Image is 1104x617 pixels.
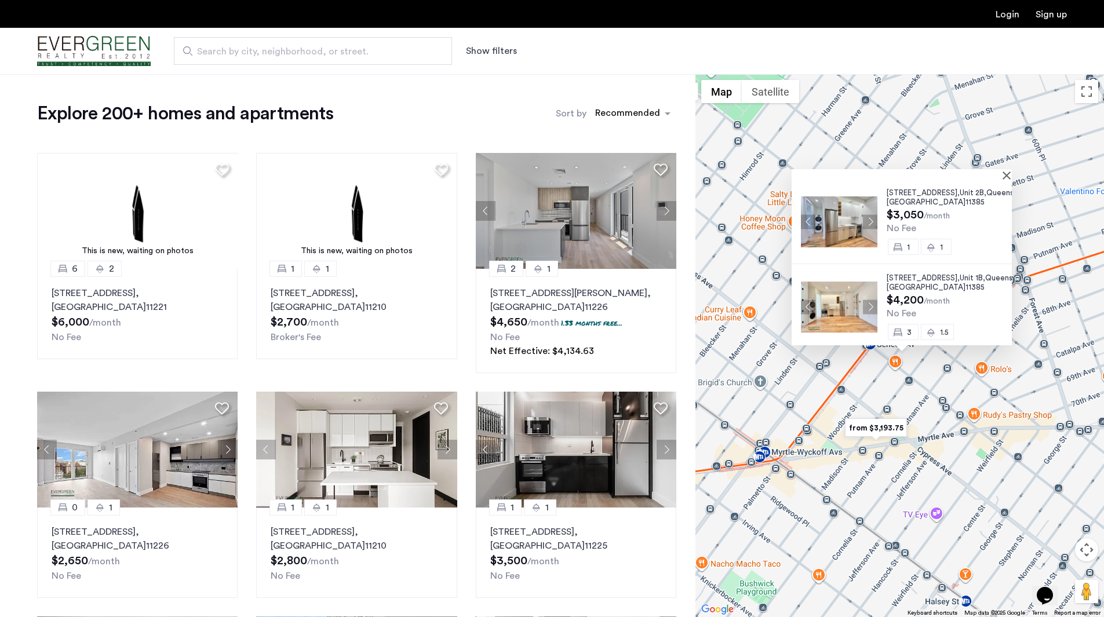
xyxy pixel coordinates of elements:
[907,328,912,335] span: 3
[52,286,223,314] p: [STREET_ADDRESS] 11221
[37,440,57,459] button: Previous apartment
[89,318,121,327] sub: /month
[37,153,238,269] a: This is new, waiting on photos
[256,508,457,598] a: 11[STREET_ADDRESS], [GEOGRAPHIC_DATA]11210No Fee
[801,300,815,314] button: Previous apartment
[657,440,676,459] button: Next apartment
[109,262,114,276] span: 2
[307,318,339,327] sub: /month
[924,212,950,220] sub: /month
[72,262,78,276] span: 6
[863,214,877,229] button: Next apartment
[863,300,877,314] button: Next apartment
[37,102,333,125] h1: Explore 200+ homes and apartments
[840,415,912,441] div: from $3,193.75
[986,189,1014,196] span: Queens
[197,45,420,59] span: Search by city, neighborhood, or street.
[940,328,949,335] span: 1.5
[960,274,985,282] span: Unit 1B,
[887,309,916,318] span: No Fee
[256,392,457,508] img: c030568a-c426-483c-b473-77022edd3556_638739499524403227.png
[887,274,1015,291] span: , [GEOGRAPHIC_DATA]
[490,286,662,314] p: [STREET_ADDRESS][PERSON_NAME] 11226
[701,80,742,103] button: Show street map
[887,189,960,196] span: [STREET_ADDRESS],
[985,274,1012,282] span: Queens
[1036,10,1067,19] a: Registration
[88,557,120,566] sub: /month
[218,440,238,459] button: Next apartment
[476,508,676,598] a: 11[STREET_ADDRESS], [GEOGRAPHIC_DATA]11225No Fee
[37,153,238,269] img: 2.gif
[654,79,703,105] div: $3,014
[37,30,151,73] a: Cazamio Logo
[37,269,238,359] a: 62[STREET_ADDRESS], [GEOGRAPHIC_DATA]11221No Fee
[52,333,81,342] span: No Fee
[940,243,943,250] span: 1
[965,198,985,206] span: 11385
[466,44,517,58] button: Show or hide filters
[556,107,586,121] label: Sort by
[271,316,307,328] span: $2,700
[271,525,442,553] p: [STREET_ADDRESS] 11210
[908,609,957,617] button: Keyboard shortcuts
[271,333,321,342] span: Broker's Fee
[256,440,276,459] button: Previous apartment
[511,262,516,276] span: 2
[698,602,737,617] a: Open this area in Google Maps (opens a new window)
[964,610,1025,616] span: Map data ©2025 Google
[742,80,799,103] button: Show satellite imagery
[291,262,294,276] span: 1
[476,440,495,459] button: Previous apartment
[52,571,81,581] span: No Fee
[887,274,960,282] span: [STREET_ADDRESS],
[271,555,307,567] span: $2,800
[271,286,442,314] p: [STREET_ADDRESS] 11210
[801,214,815,229] button: Previous apartment
[326,262,329,276] span: 1
[37,392,238,508] img: 1999_638539805060545666.jpeg
[527,318,559,327] sub: /month
[965,283,985,291] span: 11385
[307,557,339,566] sub: /month
[887,224,916,233] span: No Fee
[262,245,451,257] div: This is new, waiting on photos
[174,37,452,65] input: Apartment Search
[490,571,520,581] span: No Fee
[1005,171,1013,179] button: Close
[511,501,514,514] span: 1
[996,10,1019,19] a: Login
[490,333,520,342] span: No Fee
[887,189,1016,206] span: , [GEOGRAPHIC_DATA]
[72,501,78,514] span: 0
[1032,609,1047,617] a: Terms (opens in new tab)
[490,346,594,356] span: Net Effective: $4,134.63
[256,269,457,359] a: 11[STREET_ADDRESS], [GEOGRAPHIC_DATA]11210Broker's Fee
[545,501,549,514] span: 1
[547,262,551,276] span: 1
[476,201,495,221] button: Previous apartment
[256,153,457,269] img: 2.gif
[1075,538,1098,561] button: Map camera controls
[960,189,986,196] span: Unit 2B,
[924,297,950,305] sub: /month
[476,392,677,508] img: 218_638633075412683115.jpeg
[291,501,294,514] span: 1
[698,602,737,617] img: Google
[52,555,88,567] span: $2,650
[593,106,660,123] div: Recommended
[52,316,89,328] span: $6,000
[589,103,676,124] ng-select: sort-apartment
[438,440,457,459] button: Next apartment
[271,571,300,581] span: No Fee
[490,555,527,567] span: $3,500
[907,243,910,250] span: 1
[109,501,112,514] span: 1
[657,201,676,221] button: Next apartment
[1075,580,1098,603] button: Drag Pegman onto the map to open Street View
[1075,80,1098,103] button: Toggle fullscreen view
[476,269,676,373] a: 21[STREET_ADDRESS][PERSON_NAME], [GEOGRAPHIC_DATA]112261.33 months free...No FeeNet Effective: $4...
[561,318,622,328] p: 1.33 months free...
[326,501,329,514] span: 1
[256,153,457,269] a: This is new, waiting on photos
